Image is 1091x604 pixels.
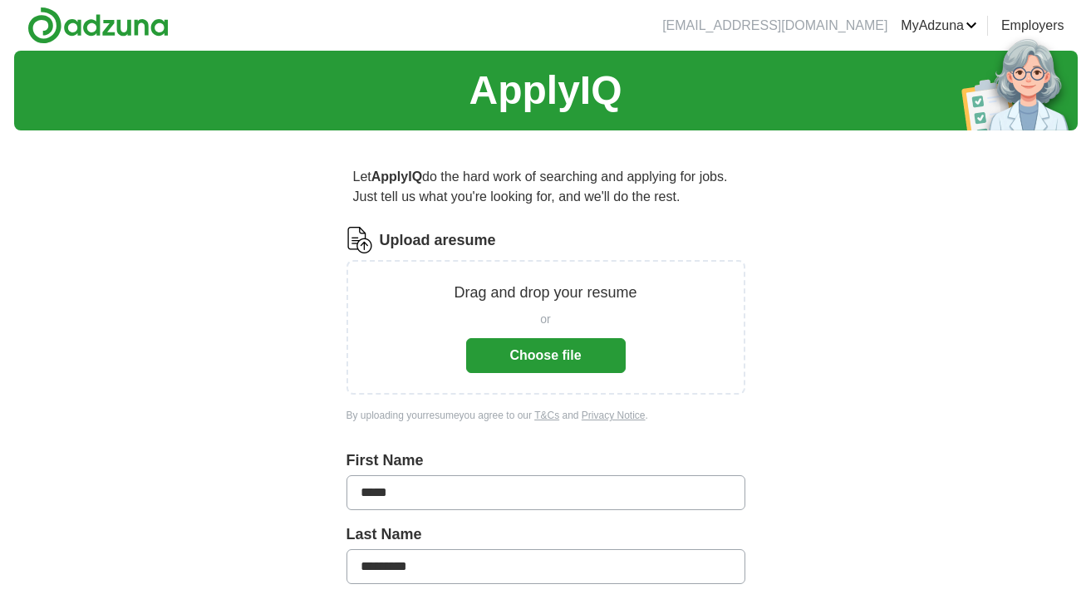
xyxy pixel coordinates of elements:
[901,16,977,36] a: MyAdzuna
[540,311,550,328] span: or
[371,169,422,184] strong: ApplyIQ
[346,227,373,253] img: CV Icon
[346,449,745,472] label: First Name
[454,282,636,304] p: Drag and drop your resume
[346,408,745,423] div: By uploading your resume you agree to our and .
[346,523,745,546] label: Last Name
[27,7,169,44] img: Adzuna logo
[466,338,626,373] button: Choose file
[380,229,496,252] label: Upload a resume
[662,16,887,36] li: [EMAIL_ADDRESS][DOMAIN_NAME]
[469,61,622,120] h1: ApplyIQ
[1001,16,1064,36] a: Employers
[346,160,745,214] p: Let do the hard work of searching and applying for jobs. Just tell us what you're looking for, an...
[582,410,646,421] a: Privacy Notice
[534,410,559,421] a: T&Cs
